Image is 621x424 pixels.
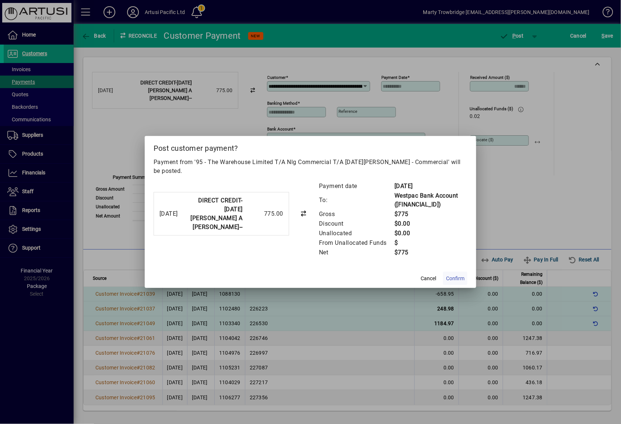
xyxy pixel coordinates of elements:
button: Confirm [443,272,467,285]
td: $775 [394,209,467,219]
h2: Post customer payment? [145,136,476,157]
span: Confirm [446,275,464,282]
td: $0.00 [394,219,467,229]
td: $ [394,238,467,248]
td: $775 [394,248,467,257]
td: Payment date [319,181,394,191]
td: To: [319,191,394,209]
td: Unallocated [319,229,394,238]
td: Gross [319,209,394,219]
div: [DATE] [159,209,178,218]
td: [DATE] [394,181,467,191]
td: Net [319,248,394,257]
button: Cancel [417,272,440,285]
strong: DIRECT CREDIT-[DATE][PERSON_NAME] A [PERSON_NAME]-- [191,197,243,230]
td: Discount [319,219,394,229]
div: 775.00 [246,209,283,218]
td: From Unallocated Funds [319,238,394,248]
span: Cancel [421,275,436,282]
td: $0.00 [394,229,467,238]
td: Westpac Bank Account ([FINANCIAL_ID]) [394,191,467,209]
p: Payment from '95 - The Warehouse Limited T/A Nlg Commercial T/A [DATE][PERSON_NAME] - Commercial'... [154,158,467,175]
